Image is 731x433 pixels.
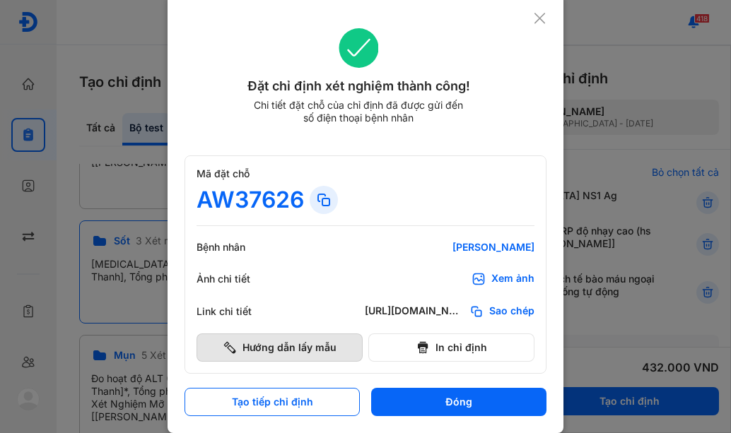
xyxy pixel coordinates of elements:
[197,273,281,285] div: Ảnh chi tiết
[185,76,533,96] div: Đặt chỉ định xét nghiệm thành công!
[365,241,534,254] div: [PERSON_NAME]
[491,272,534,286] div: Xem ảnh
[489,304,534,319] span: Sao chép
[197,241,281,254] div: Bệnh nhân
[197,333,363,362] button: Hướng dẫn lấy mẫu
[371,388,546,416] button: Đóng
[197,186,304,214] div: AW37626
[197,167,534,180] div: Mã đặt chỗ
[368,333,534,362] button: In chỉ định
[197,305,281,318] div: Link chi tiết
[185,388,360,416] button: Tạo tiếp chỉ định
[247,99,469,124] div: Chi tiết đặt chỗ của chỉ định đã được gửi đến số điện thoại bệnh nhân
[365,304,464,319] div: [URL][DOMAIN_NAME]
